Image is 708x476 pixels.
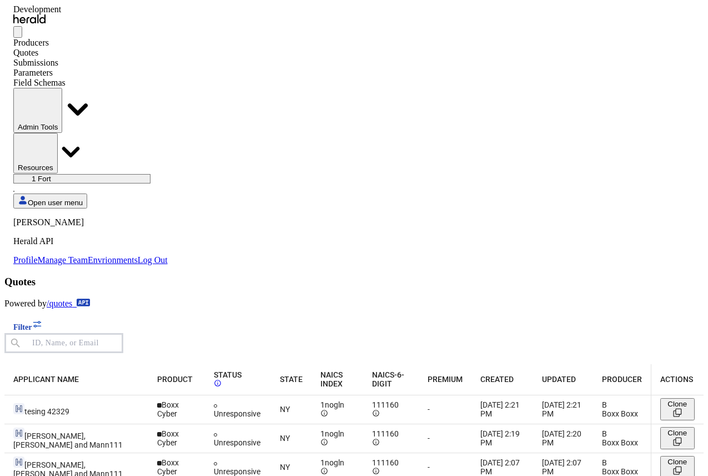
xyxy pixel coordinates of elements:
h3: Quotes [4,276,704,288]
mat-icon: info_outline [372,467,380,475]
div: Open user menu [13,217,168,265]
mat-label: ID, Name, or Email [32,339,99,347]
span: [DATE] 2:19 PM [480,429,520,447]
img: Herald Logo [13,14,46,24]
div: B [602,400,642,409]
span: tesing 42329 [24,407,69,416]
button: Clone [660,398,695,420]
span: [DATE] 2:07 PM [542,458,581,476]
p: [PERSON_NAME] [13,217,168,227]
div: B [602,458,642,467]
div: Quotes [13,48,168,58]
span: PRODUCT [157,375,193,384]
span: Open user menu [28,199,83,207]
span: APPLICANT NAME [13,375,79,384]
span: Clone [667,429,687,437]
span: Unresponsive [214,438,260,447]
button: Filter [4,318,52,333]
span: [DATE] 2:07 PM [480,458,520,476]
span: STATUS [214,370,242,379]
mat-icon: info_outline [320,438,328,446]
a: Profile [13,255,38,265]
div: Development [13,4,168,14]
span: STATE [280,375,303,384]
mat-icon: info_outline [214,379,222,387]
p: Powered by [4,299,704,309]
span: Filter [13,323,32,331]
a: /quotes [47,299,91,308]
span: 1nogln [320,458,344,467]
span: Unresponsive [214,409,260,418]
span: [DATE] 2:21 PM [480,400,520,418]
mat-icon: search [4,337,23,351]
button: internal dropdown menu [13,88,62,133]
div: Boxx Boxx [602,438,642,447]
span: 111160 [372,458,399,467]
mat-icon: info_outline [320,467,328,475]
span: 1nogln [320,429,344,438]
span: Boxx Cyber [157,458,179,476]
th: ACTIONS [651,364,704,395]
span: NY [280,434,290,443]
span: PREMIUM [428,375,463,384]
button: Resources dropdown menu [13,133,58,173]
div: Submissions [13,58,168,68]
button: Clone [660,427,695,449]
a: Envrionments [88,255,138,265]
div: Boxx Boxx [602,467,642,476]
a: Log Out [138,255,168,265]
span: 111160 [372,400,399,409]
span: UPDATED [542,375,576,384]
span: Boxx Cyber [157,400,179,418]
mat-icon: info_outline [372,409,380,417]
span: CREATED [480,375,514,384]
div: Producers [13,38,168,48]
span: [PERSON_NAME], [PERSON_NAME] and Mann111 [13,432,123,449]
div: Field Schemas [13,78,168,88]
span: - [428,405,430,414]
span: Unresponsive [214,467,260,476]
button: Open user menu [13,194,87,209]
p: Herald API [13,236,168,246]
div: B [602,429,642,438]
span: 1nogln [320,400,344,409]
span: - [428,463,430,472]
span: - [428,434,430,443]
div: Parameters [13,68,168,78]
mat-icon: info_outline [320,409,328,417]
span: PRODUCER [602,375,642,384]
span: 111160 [372,429,399,438]
span: Clone [667,400,687,408]
a: Manage Team [38,255,88,265]
span: [DATE] 2:21 PM [542,400,581,418]
span: NY [280,463,290,472]
div: Boxx Boxx [602,409,642,418]
span: NAICS INDEX [320,370,343,388]
span: Clone [667,458,687,466]
mat-icon: info_outline [372,438,380,446]
span: [DATE] 2:20 PM [542,429,581,447]
span: NY [280,405,290,414]
span: Boxx Cyber [157,429,179,447]
span: NAICS-6-DIGIT [372,370,404,388]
